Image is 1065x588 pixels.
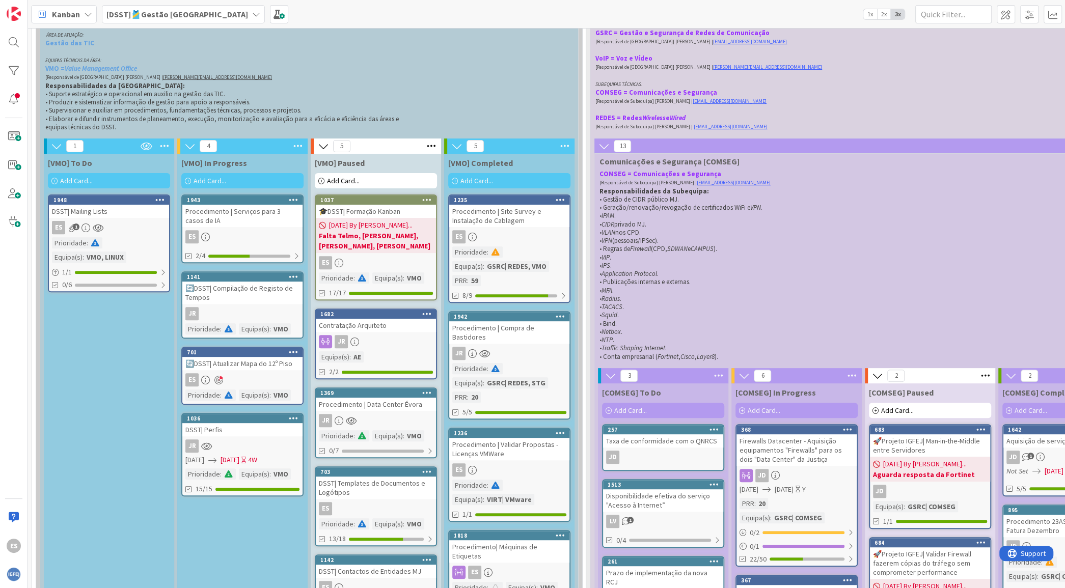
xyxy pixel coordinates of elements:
div: VMO [404,518,424,529]
span: : [487,246,488,258]
a: [EMAIL_ADDRESS][DOMAIN_NAME] [694,123,768,130]
div: ES [452,230,466,243]
div: JD [736,469,857,482]
div: Equipa(s) [452,261,483,272]
div: Prioridade [185,468,220,480]
span: 0 / 2 [750,527,759,538]
div: Equipa(s) [372,518,403,529]
span: 1 / 1 [62,267,72,277]
span: [Responsável de [GEOGRAPHIC_DATA]] [PERSON_NAME] | [595,38,713,45]
div: JR [335,335,348,348]
span: 0/7 [329,445,339,456]
div: 20 [469,391,481,403]
div: JR [185,439,199,453]
div: JR [182,439,303,453]
div: 368 [741,426,857,433]
div: Equipa(s) [452,377,483,388]
div: JD [755,469,769,482]
div: 683 [870,425,990,434]
div: 1948DSST| Mailing Lists [49,195,169,218]
span: 5/5 [462,407,472,417]
div: Y [802,484,806,495]
div: ES [182,373,303,386]
div: 1682 [320,311,436,318]
div: GSRC| COMSEG [772,512,825,523]
span: 1/1 [883,516,893,527]
div: 257Taxa de conformidade com o QNRCS [603,425,723,447]
span: [Responsável de Subequipa] [PERSON_NAME] | [595,98,693,104]
span: : [83,251,84,263]
div: Equipa(s) [1006,571,1037,582]
span: 8/9 [462,290,472,301]
div: Equipa(s) [239,323,269,334]
div: JR [185,307,199,320]
div: 1818Procedimento| Máquinas de Etiquetas [449,531,569,563]
div: 0/2 [736,526,857,539]
div: ES [49,221,169,234]
div: Equipa(s) [873,501,904,512]
span: : [220,468,222,480]
span: : [353,518,355,529]
div: Procedimento | Data Center Évora [316,398,436,411]
div: ES [449,566,569,579]
span: Add Card... [460,176,493,185]
div: 703 [320,468,436,475]
span: 1/1 [462,509,472,520]
a: [EMAIL_ADDRESS][DOMAIN_NAME] [693,98,767,104]
a: 257Taxa de conformidade com o QNRCSJD [602,424,724,471]
div: Prioridade [1006,556,1041,568]
div: Equipa(s) [319,351,349,362]
span: [DATE] [775,484,794,495]
div: Prioridade [185,389,220,401]
div: 20 [756,498,768,509]
div: 1235Procedimento | Site Survey e Instalação de Cablagem [449,195,569,227]
div: 1142 [320,556,436,564]
span: : [483,494,484,505]
div: JD [606,451,619,464]
div: 1141 [182,272,303,282]
span: 0 / 1 [750,541,759,552]
div: 1818 [454,532,569,539]
a: 1036DSST| PerfisJR[DATE][DATE]4WPrioridade:Equipa(s):VMO15/15 [181,413,304,496]
div: 🔄DSST| Compilação de Registo de Tempos [182,282,303,304]
div: JR [319,414,332,427]
span: 2/4 [196,250,205,261]
div: 257 [603,425,723,434]
span: : [483,261,484,272]
div: Prioridade [452,246,487,258]
a: 1037🎓DSST| Formação Kanban[DATE] By [PERSON_NAME]...Falta Telmo, [PERSON_NAME], [PERSON_NAME], [P... [315,194,437,300]
span: Add Card... [881,406,914,415]
div: 1513 [603,480,723,489]
div: 683🚀Projeto IGFEJ| Man-in-the-Middle entre Servidores [870,425,990,457]
div: 703DSST| Templates de Documentos e Logótipos [316,467,436,499]
span: [DATE] [221,455,239,465]
div: JR [182,307,303,320]
div: Firewalls Datacenter - Aquisição equipamentos "Firewalls" para os dois "Data Center" da Justiça [736,434,857,466]
span: Add Card... [194,176,226,185]
div: 701 [187,349,303,356]
b: Aguarda resposta da Fortinet [873,469,987,480]
div: ES [52,221,65,234]
div: Disponibilidade efetiva do serviço "Acesso à Internet” [603,489,723,512]
a: [EMAIL_ADDRESS][DOMAIN_NAME] [713,38,787,45]
div: 1037 [316,195,436,205]
div: 1235 [454,197,569,204]
span: 5/5 [1017,484,1026,494]
div: 59 [469,275,481,286]
span: 13/18 [329,534,346,544]
div: 367 [736,576,857,585]
div: 1818 [449,531,569,540]
span: • Produzir e sistematizar informação de gestão para apoio a responsáveis. [45,98,251,106]
div: 1142DSST| Contactos de Entidades MJ [316,555,436,578]
div: 683 [875,426,990,433]
div: ES [449,463,569,477]
span: : [220,389,222,401]
a: 1141🔄DSST| Compilação de Registo de TemposJRPrioridade:Equipa(s):VMO [181,271,304,339]
div: ES [185,230,199,243]
span: : [483,377,484,388]
div: Equipa(s) [740,512,770,523]
strong: Gestão das TIC [45,39,94,47]
span: [DATE] By [PERSON_NAME]... [329,220,413,231]
div: 1513 [608,481,723,488]
span: Add Card... [60,176,93,185]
